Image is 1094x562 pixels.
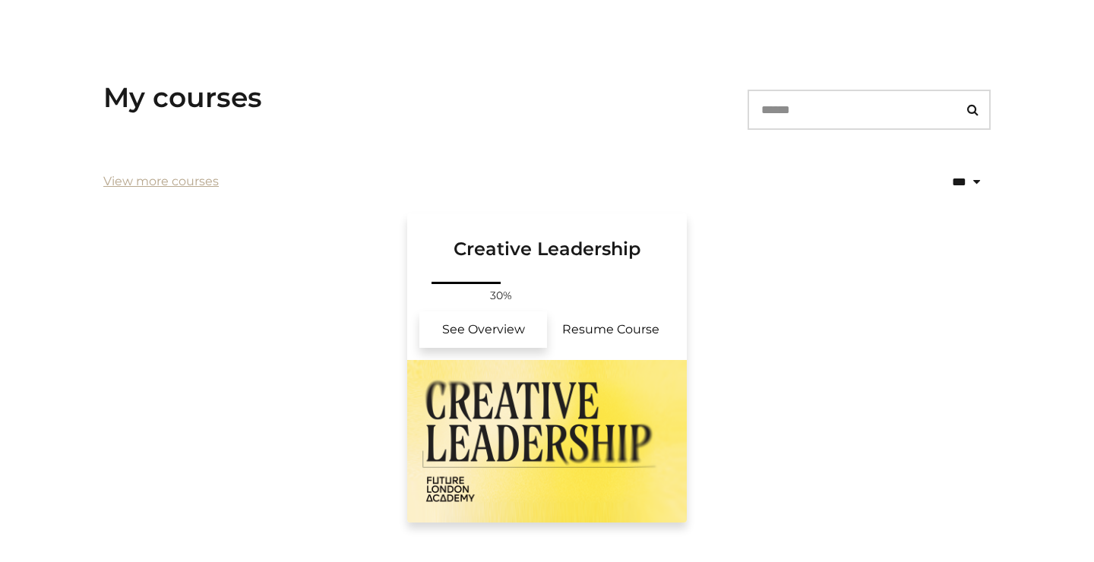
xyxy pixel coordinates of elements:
[547,311,675,348] a: Creative Leadership: Resume Course
[419,311,547,348] a: Creative Leadership: See Overview
[103,81,262,114] h3: My courses
[407,213,687,279] a: Creative Leadership
[425,213,669,260] h3: Creative Leadership
[103,172,219,191] a: View more courses
[886,163,991,201] select: status
[482,288,519,304] span: 30%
